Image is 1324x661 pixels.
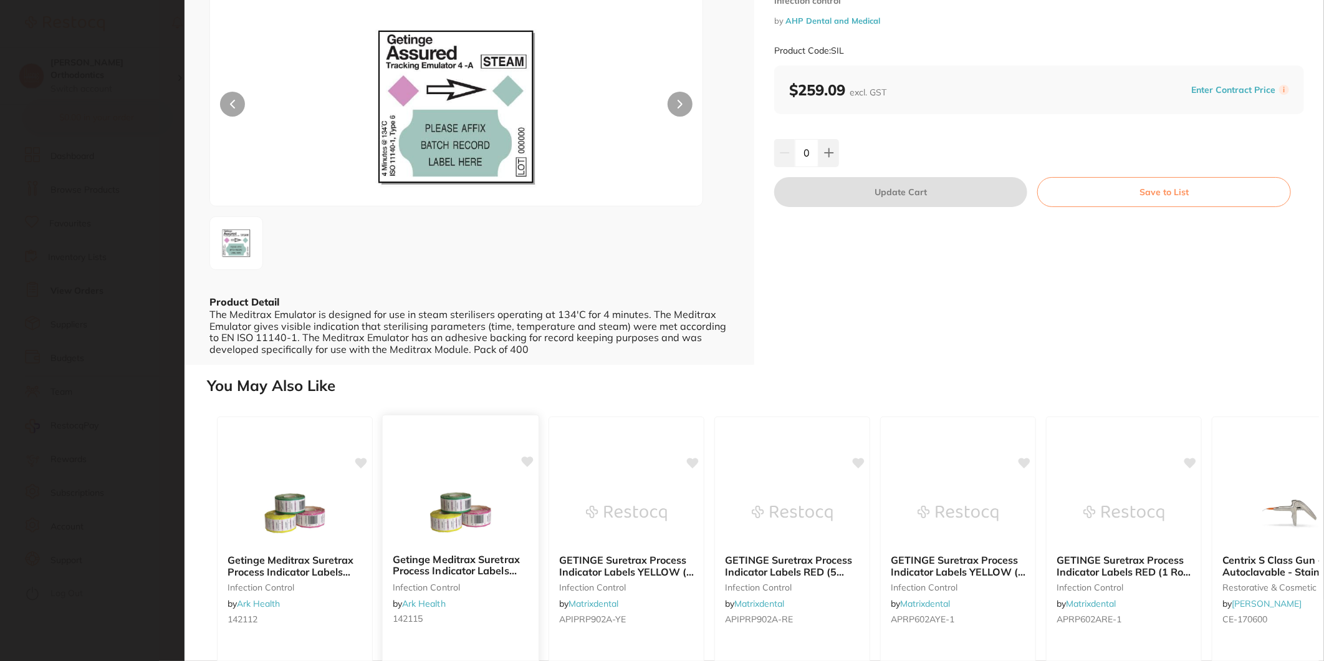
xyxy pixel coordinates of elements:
[228,554,362,577] b: Getinge Meditrax Suretrax Process Indicator Labels Red
[41,24,235,85] div: 🌱Get 20% off all RePractice products on Restocq until [DATE]. Simply head to Browse Products and ...
[209,296,279,308] b: Product Detail
[1222,598,1302,609] span: by
[309,9,604,206] img: cGctNTc5MjI
[1083,482,1164,544] img: GETINGE Suretrax Process Indicator Labels RED (1 Roll, 700 Labels/Roll)
[207,377,1319,395] h2: You May Also Like
[891,598,950,609] span: by
[1057,554,1191,577] b: GETINGE Suretrax Process Indicator Labels RED (1 Roll, 700 Labels/Roll)
[209,309,729,355] div: The Meditrax Emulator is designed for use in steam sterilisers operating at 134'C for 4 minutes. ...
[891,554,1025,577] b: GETINGE Suretrax Process Indicator Labels YELLOW (1 Roll, 700 Labels/Roll)
[420,481,501,544] img: Getinge Meditrax Suretrax Process Indicator Labels Cerise
[393,614,529,624] small: 142115
[1037,177,1291,207] button: Save to List
[900,598,950,609] a: Matrixdental
[254,482,335,544] img: Getinge Meditrax Suretrax Process Indicator Labels Red
[1232,598,1302,609] a: [PERSON_NAME]
[1066,598,1116,609] a: Matrixdental
[774,16,1304,26] small: by
[393,582,529,592] small: infection control
[41,179,235,190] p: Message from Restocq, sent 1d ago
[237,598,280,609] a: Ark Health
[228,614,362,624] small: 142112
[1187,84,1279,96] button: Enter Contract Price
[774,46,844,56] small: Product Code: SIL
[228,598,280,609] span: by
[1057,598,1116,609] span: by
[752,482,833,544] img: GETINGE Suretrax Process Indicator Labels RED (5 Rolls/Box, 700 Labels/Roll)
[228,582,362,592] small: infection control
[393,598,446,609] span: by
[789,80,886,99] b: $259.09
[725,614,860,624] small: APIPRP902A-RE
[568,598,618,609] a: Matrixdental
[559,582,694,592] small: infection control
[1279,85,1289,95] label: i
[725,582,860,592] small: infection control
[850,87,886,98] span: excl. GST
[559,614,694,624] small: APIPRP902A-YE
[214,221,259,266] img: cGctNTc5MjI
[725,554,860,577] b: GETINGE Suretrax Process Indicator Labels RED (5 Rolls/Box, 700 Labels/Roll)
[586,482,667,544] img: GETINGE Suretrax Process Indicator Labels YELLOW (5 Rolls/Box, 700 Labels/Roll)
[1057,582,1191,592] small: infection control
[774,177,1027,207] button: Update Cart
[41,61,229,84] i: Discount will be applied on the supplier’s end.
[559,598,618,609] span: by
[785,16,880,26] a: AHP Dental and Medical
[725,598,784,609] span: by
[734,598,784,609] a: Matrixdental
[559,554,694,577] b: GETINGE Suretrax Process Indicator Labels YELLOW (5 Rolls/Box, 700 Labels/Roll)
[402,598,446,609] a: Ark Health
[1057,614,1191,624] small: APRP602ARE-1
[41,5,235,17] div: Choose a greener path in healthcare!
[918,482,999,544] img: GETINGE Suretrax Process Indicator Labels YELLOW (1 Roll, 700 Labels/Roll)
[891,582,1025,592] small: infection control
[891,614,1025,624] small: APRP602AYE-1
[393,554,529,577] b: Getinge Meditrax Suretrax Process Indicator Labels Cerise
